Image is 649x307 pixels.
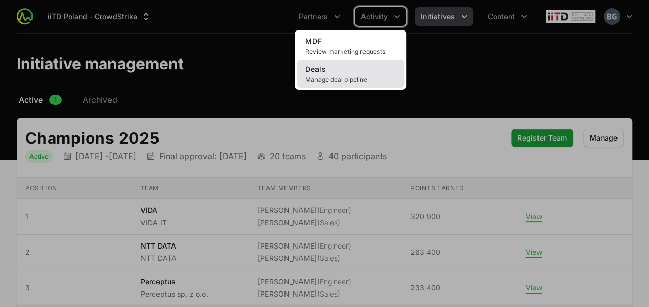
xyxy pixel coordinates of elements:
[305,65,326,73] span: Deals
[355,7,406,26] div: Activity menu
[305,37,322,45] span: MDF
[297,32,404,60] a: MDFReview marketing requests
[33,7,533,26] div: Main navigation
[305,75,396,84] span: Manage deal pipeline
[297,60,404,88] a: DealsManage deal pipeline
[305,48,396,56] span: Review marketing requests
